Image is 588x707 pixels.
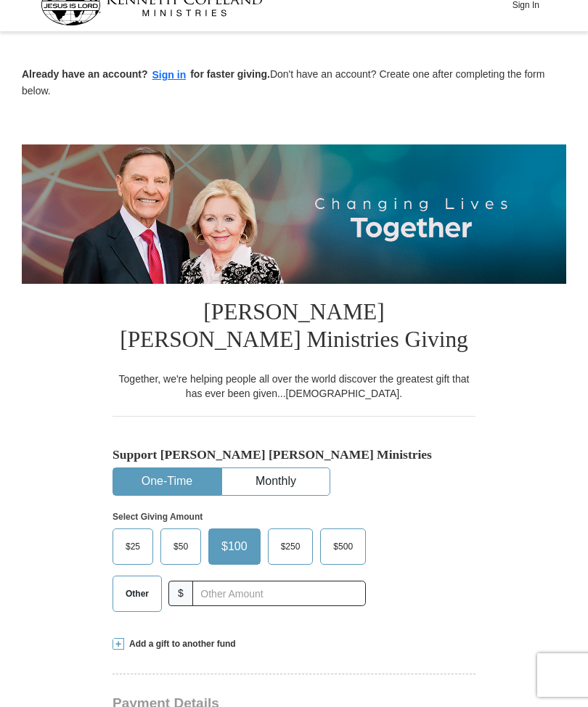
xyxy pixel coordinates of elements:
[274,536,308,557] span: $250
[168,581,193,606] span: $
[166,536,195,557] span: $50
[124,638,236,650] span: Add a gift to another fund
[113,468,221,495] button: One-Time
[148,67,191,83] button: Sign in
[113,372,475,401] div: Together, we're helping people all over the world discover the greatest gift that has ever been g...
[326,536,360,557] span: $500
[113,512,203,522] strong: Select Giving Amount
[113,447,475,462] h5: Support [PERSON_NAME] [PERSON_NAME] Ministries
[222,468,330,495] button: Monthly
[192,581,366,606] input: Other Amount
[113,284,475,371] h1: [PERSON_NAME] [PERSON_NAME] Ministries Giving
[22,68,270,80] strong: Already have an account? for faster giving.
[118,536,147,557] span: $25
[118,583,156,605] span: Other
[22,67,566,98] p: Don't have an account? Create one after completing the form below.
[214,536,255,557] span: $100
